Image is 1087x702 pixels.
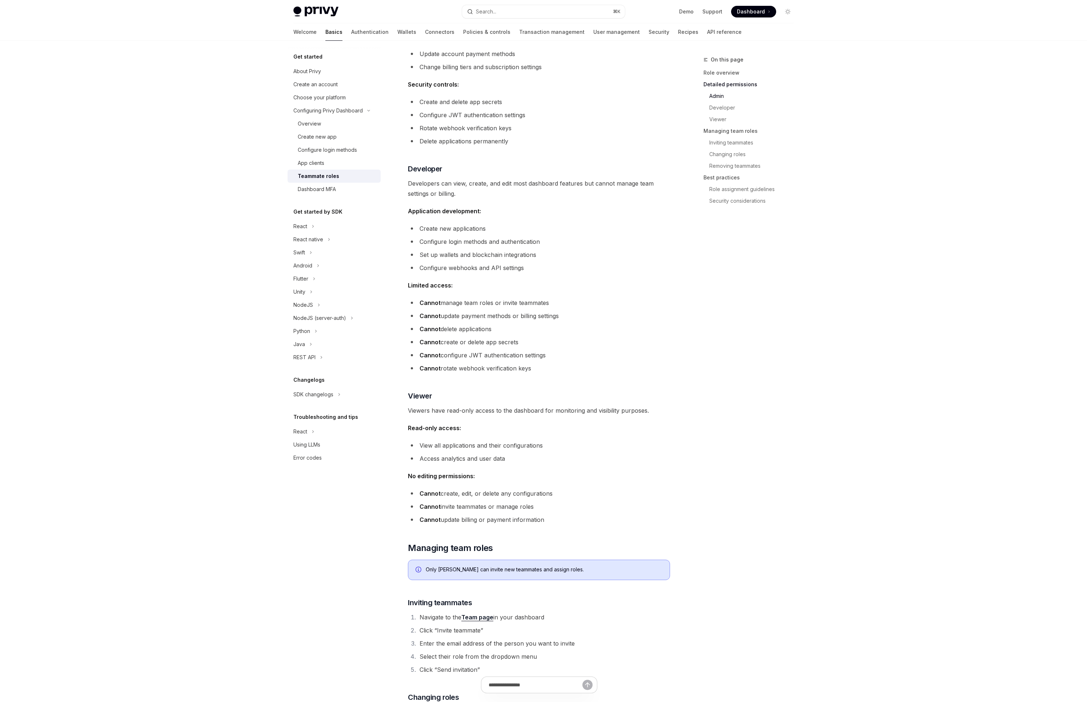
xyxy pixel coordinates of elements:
a: Teammate roles [288,170,381,183]
a: Wallets [397,23,416,41]
a: User management [593,23,640,41]
a: Support [702,8,722,15]
strong: Cannot [420,352,441,359]
strong: Cannot [420,338,441,346]
strong: Cannot [420,299,441,306]
li: Configure JWT authentication settings [408,110,670,120]
div: Overview [298,119,321,128]
a: Authentication [351,23,389,41]
div: Search... [476,7,496,16]
a: Security considerations [709,195,799,207]
div: React [293,427,307,436]
li: Select their role from the dropdown menu [417,651,670,662]
a: Admin [709,90,799,102]
div: Swift [293,248,305,257]
div: Unity [293,287,305,296]
div: About Privy [293,67,321,76]
h5: Get started by SDK [293,207,342,216]
li: rotate webhook verification keys [408,363,670,373]
img: light logo [293,7,338,17]
span: Dashboard [737,8,765,15]
strong: Read-only access: [408,424,461,432]
strong: Cannot [420,325,441,333]
h5: Get started [293,52,322,61]
div: Android [293,261,312,270]
li: Click “Invite teammate” [417,625,670,635]
li: Configure login methods and authentication [408,237,670,247]
li: Enter the email address of the person you want to invite [417,638,670,649]
li: configure JWT authentication settings [408,350,670,360]
div: Dashboard MFA [298,185,336,194]
div: Using LLMs [293,440,320,449]
strong: Cannot [420,490,441,497]
a: Team page [461,614,493,621]
li: update payment methods or billing settings [408,311,670,321]
a: About Privy [288,65,381,78]
li: Navigate to the in your dashboard [417,612,670,622]
li: Update account payment methods [408,49,670,59]
li: update billing or payment information [408,515,670,525]
strong: No editing permissions: [408,472,475,480]
a: Demo [679,8,694,15]
div: Configuring Privy Dashboard [293,106,363,115]
li: Delete applications permanently [408,136,670,146]
a: Viewer [709,114,799,125]
strong: Cannot [420,516,441,523]
strong: Cannot [420,365,441,372]
div: Error codes [293,453,322,462]
li: Create and delete app secrets [408,97,670,107]
a: Choose your platform [288,91,381,104]
span: Inviting teammates [408,598,472,608]
div: Configure login methods [298,146,357,154]
div: React [293,222,307,231]
div: SDK changelogs [293,390,333,399]
button: Search...⌘K [462,5,625,18]
a: Best practices [703,172,799,183]
span: Viewers have read-only access to the dashboard for monitoring and visibility purposes. [408,405,670,416]
a: App clients [288,156,381,170]
div: Only [PERSON_NAME] can invite new teammates and assign roles. [426,566,662,574]
li: View all applications and their configurations [408,440,670,451]
li: Click “Send invitation” [417,665,670,675]
a: Managing team roles [703,125,799,137]
a: Changing roles [709,148,799,160]
a: Role overview [703,67,799,79]
li: Rotate webhook verification keys [408,123,670,133]
div: Teammate roles [298,172,339,181]
strong: Limited access: [408,282,453,289]
h5: Changelogs [293,376,325,384]
a: Basics [325,23,342,41]
a: Transaction management [519,23,585,41]
li: create or delete app secrets [408,337,670,347]
a: Configure login methods [288,143,381,156]
div: App clients [298,159,324,167]
div: Flutter [293,274,308,283]
a: Detailed permissions [703,79,799,90]
li: delete applications [408,324,670,334]
a: Welcome [293,23,317,41]
div: NodeJS [293,301,313,309]
button: Send message [582,680,593,690]
li: Create new applications [408,223,670,234]
span: Developer [408,164,442,174]
strong: Application development: [408,207,481,215]
strong: Cannot [420,503,441,510]
li: manage team roles or invite teammates [408,298,670,308]
li: Set up wallets and blockchain integrations [408,250,670,260]
a: Recipes [678,23,698,41]
button: Toggle dark mode [782,6,794,17]
a: Removing teammates [709,160,799,172]
li: Access analytics and user data [408,453,670,464]
a: Developer [709,102,799,114]
a: API reference [707,23,742,41]
div: Create an account [293,80,338,89]
a: Create new app [288,130,381,143]
div: Java [293,340,305,349]
div: React native [293,235,323,244]
li: invite teammates or manage roles [408,501,670,512]
span: Viewer [408,391,432,401]
div: NodeJS (server-auth) [293,314,346,322]
li: Change billing tiers and subscription settings [408,62,670,72]
div: Create new app [298,132,337,141]
a: Connectors [425,23,454,41]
